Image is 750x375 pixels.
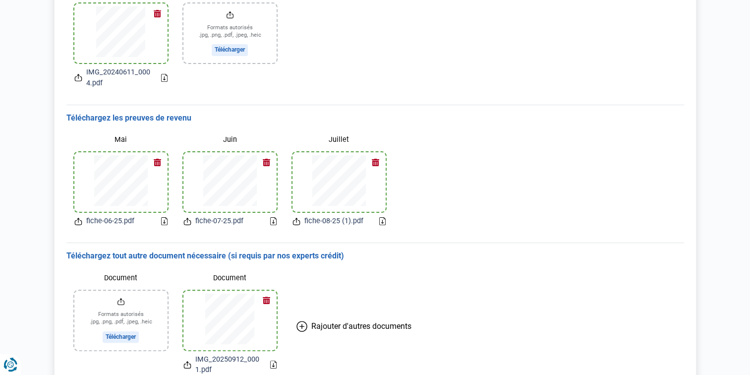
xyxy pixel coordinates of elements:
span: Rajouter d'autres documents [311,321,411,331]
label: Document [183,269,277,287]
a: Download [161,74,168,82]
label: Juin [183,131,277,148]
a: Download [161,217,168,225]
label: Mai [74,131,168,148]
label: Document [74,269,168,287]
a: Download [270,361,277,369]
h3: Téléchargez les preuves de revenu [66,113,684,124]
span: IMG_20240611_0004.pdf [86,67,153,88]
a: Download [379,217,386,225]
label: Juillet [292,131,386,148]
h3: Téléchargez tout autre document nécessaire (si requis par nos experts crédit) [66,251,684,261]
span: fiche-06-25.pdf [86,216,134,227]
span: fiche-07-25.pdf [195,216,243,227]
a: Download [270,217,277,225]
span: fiche-08-25 (1).pdf [304,216,363,227]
